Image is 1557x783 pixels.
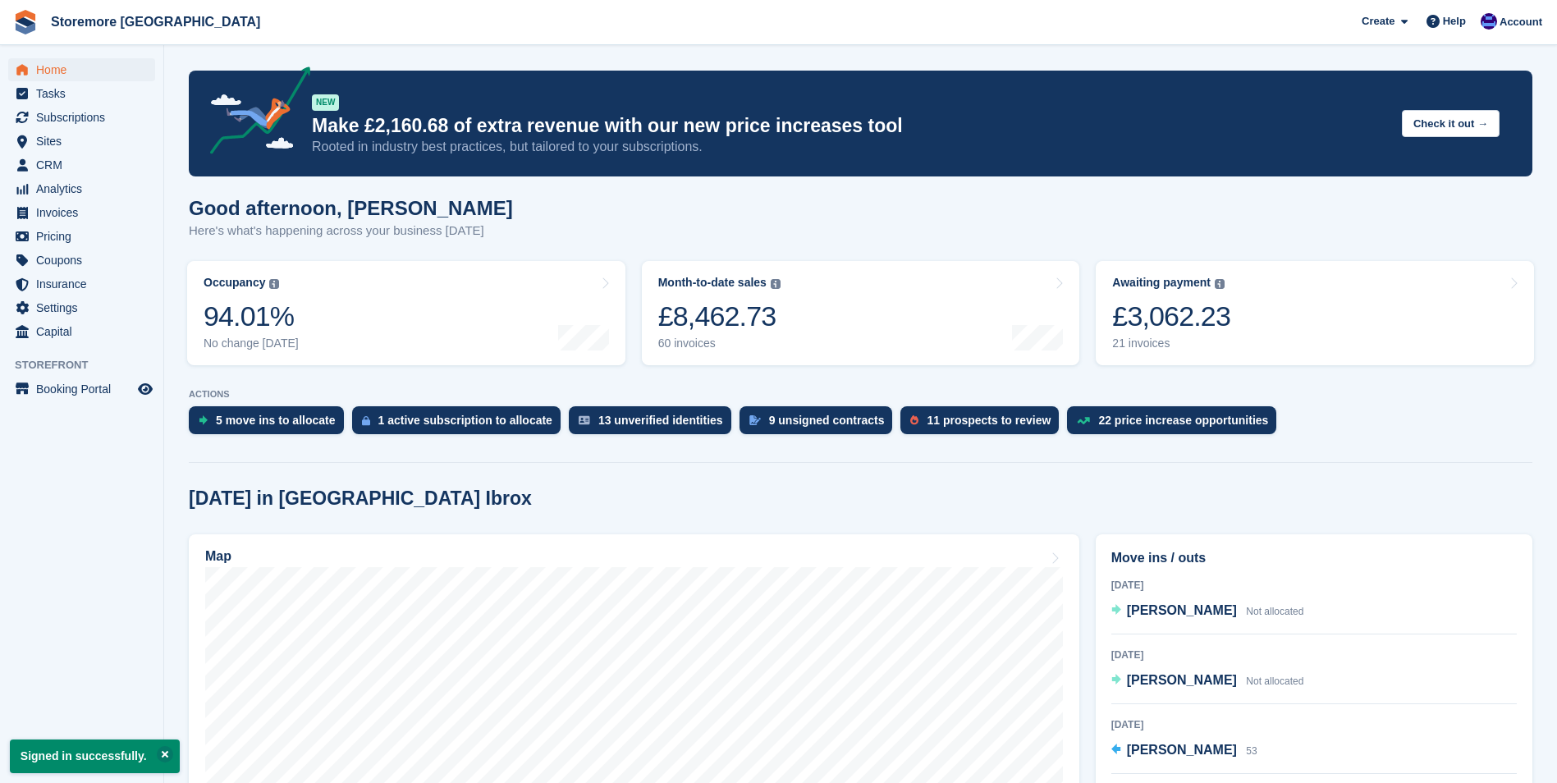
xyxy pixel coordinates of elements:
span: Account [1500,14,1542,30]
a: menu [8,225,155,248]
span: Help [1443,13,1466,30]
span: Coupons [36,249,135,272]
div: Awaiting payment [1112,276,1211,290]
button: Check it out → [1402,110,1500,137]
div: 1 active subscription to allocate [378,414,552,427]
a: menu [8,296,155,319]
div: 21 invoices [1112,337,1230,350]
a: Preview store [135,379,155,399]
span: Subscriptions [36,106,135,129]
a: 1 active subscription to allocate [352,406,569,442]
span: Not allocated [1246,675,1303,687]
p: Rooted in industry best practices, but tailored to your subscriptions. [312,138,1389,156]
span: Booking Portal [36,378,135,401]
a: Awaiting payment £3,062.23 21 invoices [1096,261,1534,365]
a: menu [8,106,155,129]
div: 22 price increase opportunities [1098,414,1268,427]
img: price_increase_opportunities-93ffe204e8149a01c8c9dc8f82e8f89637d9d84a8eef4429ea346261dce0b2c0.svg [1077,417,1090,424]
p: Signed in successfully. [10,739,180,773]
a: 11 prospects to review [900,406,1067,442]
h1: Good afternoon, [PERSON_NAME] [189,197,513,219]
a: 13 unverified identities [569,406,740,442]
p: Here's what's happening across your business [DATE] [189,222,513,240]
span: Not allocated [1246,606,1303,617]
a: [PERSON_NAME] Not allocated [1111,671,1304,692]
h2: Map [205,549,231,564]
a: 9 unsigned contracts [740,406,901,442]
div: Month-to-date sales [658,276,767,290]
span: Insurance [36,272,135,295]
a: menu [8,130,155,153]
span: 53 [1246,745,1257,757]
span: Capital [36,320,135,343]
a: [PERSON_NAME] 53 [1111,740,1257,762]
img: prospect-51fa495bee0391a8d652442698ab0144808aea92771e9ea1ae160a38d050c398.svg [910,415,918,425]
div: NEW [312,94,339,111]
a: Occupancy 94.01% No change [DATE] [187,261,625,365]
img: Angela [1481,13,1497,30]
span: [PERSON_NAME] [1127,743,1237,757]
img: price-adjustments-announcement-icon-8257ccfd72463d97f412b2fc003d46551f7dbcb40ab6d574587a9cd5c0d94... [196,66,311,160]
a: Month-to-date sales £8,462.73 60 invoices [642,261,1080,365]
div: 5 move ins to allocate [216,414,336,427]
a: menu [8,82,155,105]
img: icon-info-grey-7440780725fd019a000dd9b08b2336e03edf1995a4989e88bcd33f0948082b44.svg [1215,279,1225,289]
a: Storemore [GEOGRAPHIC_DATA] [44,8,267,35]
h2: Move ins / outs [1111,548,1517,568]
div: 13 unverified identities [598,414,723,427]
a: menu [8,272,155,295]
span: Settings [36,296,135,319]
img: stora-icon-8386f47178a22dfd0bd8f6a31ec36ba5ce8667c1dd55bd0f319d3a0aa187defe.svg [13,10,38,34]
a: [PERSON_NAME] Not allocated [1111,601,1304,622]
img: icon-info-grey-7440780725fd019a000dd9b08b2336e03edf1995a4989e88bcd33f0948082b44.svg [771,279,781,289]
div: 94.01% [204,300,299,333]
img: verify_identity-adf6edd0f0f0b5bbfe63781bf79b02c33cf7c696d77639b501bdc392416b5a36.svg [579,415,590,425]
a: 5 move ins to allocate [189,406,352,442]
span: Analytics [36,177,135,200]
span: Pricing [36,225,135,248]
a: menu [8,249,155,272]
span: Invoices [36,201,135,224]
span: CRM [36,153,135,176]
div: 60 invoices [658,337,781,350]
div: Occupancy [204,276,265,290]
a: menu [8,320,155,343]
a: 22 price increase opportunities [1067,406,1285,442]
span: [PERSON_NAME] [1127,603,1237,617]
img: contract_signature_icon-13c848040528278c33f63329250d36e43548de30e8caae1d1a13099fd9432cc5.svg [749,415,761,425]
div: [DATE] [1111,578,1517,593]
div: £8,462.73 [658,300,781,333]
img: active_subscription_to_allocate_icon-d502201f5373d7db506a760aba3b589e785aa758c864c3986d89f69b8ff3... [362,415,370,426]
img: icon-info-grey-7440780725fd019a000dd9b08b2336e03edf1995a4989e88bcd33f0948082b44.svg [269,279,279,289]
span: Storefront [15,357,163,373]
a: menu [8,153,155,176]
a: menu [8,378,155,401]
span: Home [36,58,135,81]
span: Sites [36,130,135,153]
div: 9 unsigned contracts [769,414,885,427]
span: Create [1362,13,1394,30]
h2: [DATE] in [GEOGRAPHIC_DATA] Ibrox [189,488,532,510]
div: No change [DATE] [204,337,299,350]
a: menu [8,201,155,224]
div: [DATE] [1111,717,1517,732]
div: 11 prospects to review [927,414,1051,427]
span: Tasks [36,82,135,105]
span: [PERSON_NAME] [1127,673,1237,687]
div: £3,062.23 [1112,300,1230,333]
div: [DATE] [1111,648,1517,662]
a: menu [8,177,155,200]
img: move_ins_to_allocate_icon-fdf77a2bb77ea45bf5b3d319d69a93e2d87916cf1d5bf7949dd705db3b84f3ca.svg [199,415,208,425]
p: ACTIONS [189,389,1532,400]
p: Make £2,160.68 of extra revenue with our new price increases tool [312,114,1389,138]
a: menu [8,58,155,81]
